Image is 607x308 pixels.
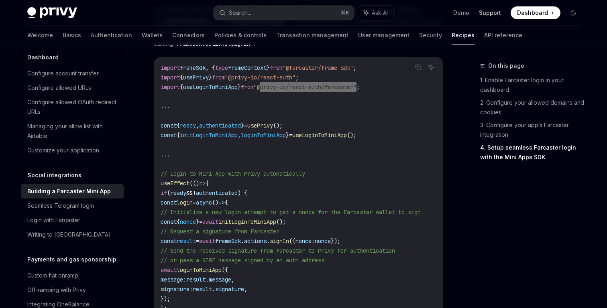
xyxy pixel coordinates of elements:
span: . [267,237,270,245]
span: && [186,189,193,197]
span: signature [215,286,244,293]
span: . [212,286,215,293]
span: result [193,286,212,293]
span: (); [276,218,286,225]
span: } [209,74,212,81]
span: { [180,83,183,91]
span: () [212,199,218,206]
button: Copy the contents from the code block [413,62,424,73]
span: nonce: [295,237,315,245]
span: ... [161,151,170,158]
span: (() [189,180,199,187]
span: import [161,64,180,71]
span: . [241,237,244,245]
span: ! [193,189,196,197]
button: Ask AI [358,6,393,20]
span: } [241,122,244,129]
span: = [199,218,202,225]
a: Recipes [452,26,475,45]
span: { [225,199,228,206]
a: Dashboard [511,6,560,19]
a: Wallets [142,26,163,45]
span: // or pass a SIWF message signed by an auth address [161,257,324,264]
span: type [215,64,228,71]
span: import [161,83,180,91]
span: } [267,64,270,71]
span: ( [167,189,170,197]
span: frameSdk [180,64,206,71]
div: Managing your allow list with Airtable [27,122,119,141]
span: Ask AI [372,9,388,17]
span: ; [353,64,356,71]
span: loginToMiniApp [177,266,222,274]
h5: Payments and gas sponsorship [27,255,116,264]
span: async [196,199,212,206]
span: from [241,83,254,91]
span: { [206,180,209,187]
a: Managing your allow list with Airtable [21,119,124,143]
span: ready [170,189,186,197]
button: Toggle dark mode [567,6,580,19]
a: Writing to [GEOGRAPHIC_DATA] [21,227,124,242]
span: ({ [222,266,228,274]
span: = [193,199,196,206]
span: Dashboard [517,9,548,17]
div: Configure account transfer [27,69,99,78]
a: Support [479,9,501,17]
a: Configure allowed URLs [21,81,124,95]
span: // Login to Mini App with Privy automatically [161,170,305,177]
a: Authentication [91,26,132,45]
div: Building a Farcaster Mini App [27,186,111,196]
span: }); [161,295,170,302]
div: Off-ramping with Privy [27,285,86,295]
span: nonce [180,218,196,225]
span: (); [273,122,283,129]
span: "@privy-io/react-auth/farcaster" [254,83,356,91]
span: usePrivy [247,122,273,129]
span: from [212,74,225,81]
span: initLoginToMiniApp [180,132,238,139]
a: Welcome [27,26,53,45]
span: } [238,83,241,91]
span: { [177,132,180,139]
span: await [202,218,218,225]
span: FrameContext [228,64,267,71]
span: await [199,237,215,245]
a: Security [419,26,442,45]
span: , { [206,64,215,71]
span: useEffect [161,180,189,187]
a: Custom fiat onramp [21,268,124,283]
span: => [218,199,225,206]
div: Configure allowed URLs [27,83,91,93]
div: Configure allowed OAuth redirect URLs [27,97,119,117]
a: Configure account transfer [21,66,124,81]
span: const [161,237,177,245]
span: initLoginToMiniApp [218,218,276,225]
span: ; [295,74,299,81]
span: nonce [315,237,331,245]
span: (); [347,132,356,139]
a: Building a Farcaster Mini App [21,184,124,199]
span: ) { [238,189,247,197]
span: } [196,218,199,225]
a: Configure allowed OAuth redirect URLs [21,95,124,119]
a: Demo [453,9,469,17]
span: = [244,122,247,129]
a: API reference [484,26,522,45]
span: result [186,276,206,283]
span: actions [244,237,267,245]
span: await [161,266,177,274]
span: ... [161,103,170,110]
a: Off-ramping with Privy [21,283,124,297]
button: Ask AI [426,62,436,73]
span: import [161,74,180,81]
span: usePrivy [183,74,209,81]
div: Customize your application [27,146,99,155]
div: Writing to [GEOGRAPHIC_DATA] [27,230,111,239]
div: Search... [229,8,251,18]
span: , [196,122,199,129]
a: Connectors [172,26,205,45]
span: "@farcaster/frame-sdk" [283,64,353,71]
span: useLoginToMiniApp [183,83,238,91]
span: signature: [161,286,193,293]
